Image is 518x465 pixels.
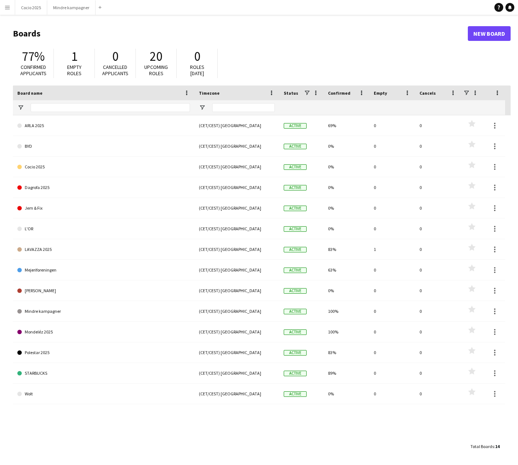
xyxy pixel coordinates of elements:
[102,64,128,77] span: Cancelled applicants
[15,0,47,15] button: Cocio 2025
[324,157,369,177] div: 0%
[324,177,369,197] div: 0%
[194,198,279,218] div: (CET/CEST) [GEOGRAPHIC_DATA]
[194,136,279,156] div: (CET/CEST) [GEOGRAPHIC_DATA]
[324,322,369,342] div: 100%
[194,384,279,404] div: (CET/CEST) [GEOGRAPHIC_DATA]
[369,342,415,363] div: 0
[194,177,279,197] div: (CET/CEST) [GEOGRAPHIC_DATA]
[284,268,307,273] span: Active
[415,260,461,280] div: 0
[415,384,461,404] div: 0
[369,384,415,404] div: 0
[17,136,190,157] a: BYD
[415,363,461,383] div: 0
[17,260,190,280] a: Mejeriforeningen
[31,103,190,112] input: Board name Filter Input
[369,301,415,321] div: 0
[13,28,468,39] h1: Boards
[17,322,190,342] a: Mondeléz 2025
[194,260,279,280] div: (CET/CEST) [GEOGRAPHIC_DATA]
[190,64,204,77] span: Roles [DATE]
[324,218,369,239] div: 0%
[22,48,45,64] span: 77%
[324,363,369,383] div: 89%
[415,157,461,177] div: 0
[194,157,279,177] div: (CET/CEST) [GEOGRAPHIC_DATA]
[284,185,307,190] span: Active
[194,218,279,239] div: (CET/CEST) [GEOGRAPHIC_DATA]
[369,363,415,383] div: 0
[324,198,369,218] div: 0%
[194,363,279,383] div: (CET/CEST) [GEOGRAPHIC_DATA]
[284,226,307,232] span: Active
[324,301,369,321] div: 100%
[284,206,307,211] span: Active
[415,218,461,239] div: 0
[67,64,82,77] span: Empty roles
[369,115,415,136] div: 0
[284,164,307,170] span: Active
[415,342,461,363] div: 0
[374,90,387,96] span: Empty
[415,239,461,259] div: 0
[284,329,307,335] span: Active
[369,198,415,218] div: 0
[194,322,279,342] div: (CET/CEST) [GEOGRAPHIC_DATA]
[17,363,190,384] a: STARBUCKS
[194,239,279,259] div: (CET/CEST) [GEOGRAPHIC_DATA]
[324,260,369,280] div: 63%
[468,26,511,41] a: New Board
[369,177,415,197] div: 0
[284,123,307,129] span: Active
[194,280,279,301] div: (CET/CEST) [GEOGRAPHIC_DATA]
[415,301,461,321] div: 0
[495,444,500,449] span: 14
[47,0,96,15] button: Mindre kampagner
[284,309,307,314] span: Active
[470,439,500,454] div: :
[17,90,42,96] span: Board name
[369,260,415,280] div: 0
[369,136,415,156] div: 0
[415,177,461,197] div: 0
[17,342,190,363] a: Polestar 2025
[415,198,461,218] div: 0
[415,115,461,136] div: 0
[17,218,190,239] a: L'OR
[369,239,415,259] div: 1
[328,90,350,96] span: Confirmed
[199,90,220,96] span: Timezone
[324,280,369,301] div: 0%
[369,157,415,177] div: 0
[194,301,279,321] div: (CET/CEST) [GEOGRAPHIC_DATA]
[284,391,307,397] span: Active
[17,239,190,260] a: LAVAZZA 2025
[17,280,190,301] a: [PERSON_NAME]
[284,90,298,96] span: Status
[284,247,307,252] span: Active
[284,288,307,294] span: Active
[284,144,307,149] span: Active
[17,301,190,322] a: Mindre kampagner
[369,218,415,239] div: 0
[284,350,307,356] span: Active
[470,444,494,449] span: Total Boards
[324,239,369,259] div: 83%
[324,342,369,363] div: 83%
[17,198,190,218] a: Jem & Fix
[17,157,190,177] a: Cocio 2025
[17,104,24,111] button: Open Filter Menu
[150,48,162,64] span: 20
[17,384,190,404] a: Wolt
[324,136,369,156] div: 0%
[17,177,190,198] a: Dagrofa 2025
[17,115,190,136] a: ARLA 2025
[199,104,206,111] button: Open Filter Menu
[369,280,415,301] div: 0
[324,384,369,404] div: 0%
[415,136,461,156] div: 0
[194,115,279,136] div: (CET/CEST) [GEOGRAPHIC_DATA]
[369,322,415,342] div: 0
[415,322,461,342] div: 0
